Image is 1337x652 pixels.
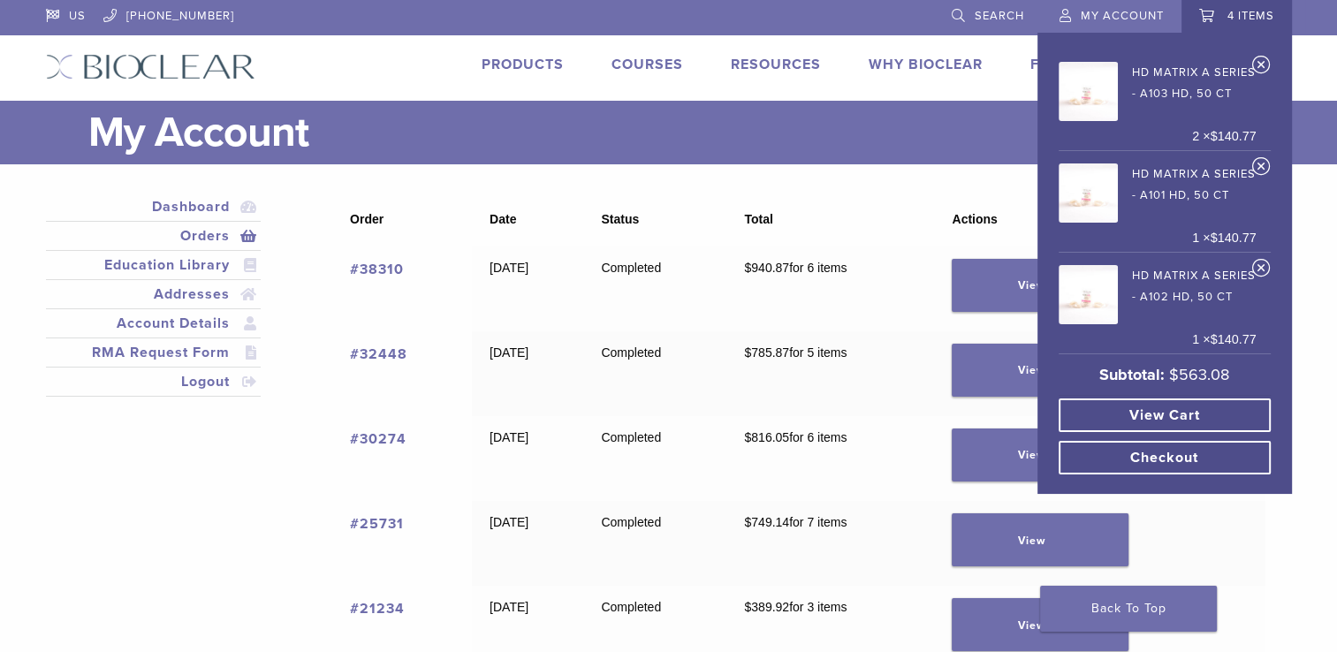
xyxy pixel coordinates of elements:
a: View cart [1059,398,1271,432]
a: Logout [49,371,258,392]
a: Courses [612,56,683,73]
span: $ [744,430,751,444]
td: for 7 items [727,501,935,586]
a: View order 32448 [952,344,1128,397]
a: Account Details [49,313,258,334]
span: Date [490,212,516,226]
span: 940.87 [744,261,789,275]
span: $ [1210,231,1217,245]
strong: Subtotal: [1099,365,1165,384]
span: Actions [952,212,997,226]
time: [DATE] [490,515,528,529]
a: Education Library [49,254,258,276]
span: 785.87 [744,345,789,360]
a: Checkout [1059,441,1271,474]
span: Status [601,212,639,226]
td: for 6 items [727,246,935,331]
td: Completed [584,416,727,501]
img: HD Matrix A Series - A101 HD, 50 ct [1059,163,1118,223]
time: [DATE] [490,600,528,614]
span: 1 × [1192,330,1256,350]
span: $ [744,345,751,360]
img: HD Matrix A Series - A102 HD, 50 ct [1059,265,1118,324]
span: 2 × [1192,127,1256,147]
a: View order number 21234 [350,600,405,618]
bdi: 140.77 [1210,231,1256,245]
img: HD Matrix A Series - A103 HD, 50 ct [1059,62,1118,121]
a: View order 30274 [952,428,1128,481]
span: 1 × [1192,229,1256,248]
span: $ [1169,365,1179,384]
a: View order 21234 [952,598,1128,651]
a: RMA Request Form [49,342,258,363]
td: Completed [584,501,727,586]
span: 749.14 [744,515,789,529]
a: View order number 30274 [350,430,406,448]
a: Resources [731,56,821,73]
span: Total [744,212,772,226]
nav: Account pages [46,193,262,418]
td: Completed [584,246,727,331]
span: 4 items [1227,9,1274,23]
td: for 5 items [727,331,935,416]
a: Addresses [49,284,258,305]
span: 816.05 [744,430,789,444]
a: Back To Top [1040,586,1217,632]
img: Bioclear [46,54,255,80]
h1: My Account [88,101,1292,164]
a: Remove HD Matrix A Series - A103 HD, 50 ct from cart [1251,55,1270,81]
bdi: 140.77 [1210,332,1256,346]
a: View order 38310 [952,259,1128,312]
a: Find A Doctor [1030,56,1148,73]
bdi: 140.77 [1210,129,1256,143]
a: View order number 38310 [350,261,404,278]
a: HD Matrix A Series - A101 HD, 50 ct [1059,158,1257,223]
a: Remove HD Matrix A Series - A102 HD, 50 ct from cart [1251,258,1270,284]
span: $ [744,600,751,614]
span: $ [744,261,751,275]
a: Remove HD Matrix A Series - A101 HD, 50 ct from cart [1251,156,1270,183]
time: [DATE] [490,261,528,275]
span: $ [744,515,751,529]
td: for 6 items [727,416,935,501]
time: [DATE] [490,345,528,360]
a: Why Bioclear [869,56,983,73]
a: HD Matrix A Series - A103 HD, 50 ct [1059,57,1257,121]
a: View order number 25731 [350,515,404,533]
span: 389.92 [744,600,789,614]
span: My Account [1081,9,1164,23]
td: Completed [584,331,727,416]
a: View order number 32448 [350,345,407,363]
a: Products [482,56,564,73]
a: View order 25731 [952,513,1128,566]
time: [DATE] [490,430,528,444]
bdi: 563.08 [1169,365,1229,384]
a: HD Matrix A Series - A102 HD, 50 ct [1059,260,1257,324]
span: Search [975,9,1024,23]
span: $ [1210,129,1217,143]
a: Dashboard [49,196,258,217]
span: $ [1210,332,1217,346]
span: Order [350,212,384,226]
a: Orders [49,225,258,246]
